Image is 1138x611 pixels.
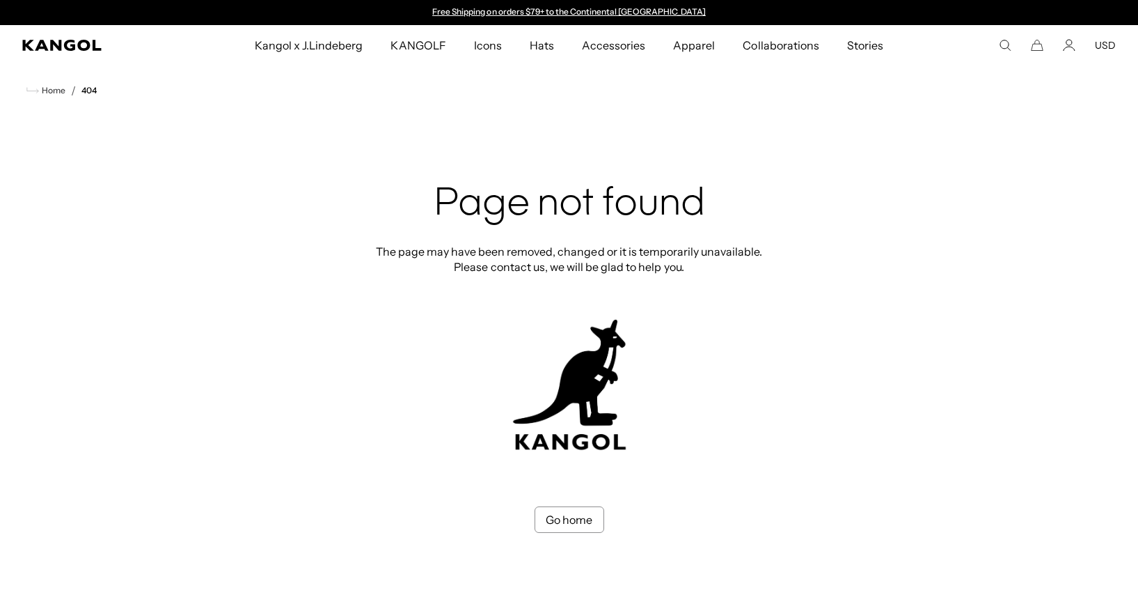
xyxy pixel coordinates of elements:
img: kangol-404-logo.jpg [510,319,629,451]
summary: Search here [999,39,1011,52]
a: Kangol x J.Lindeberg [241,25,377,65]
a: Accessories [568,25,659,65]
a: Apparel [659,25,729,65]
a: Hats [516,25,568,65]
span: Stories [847,25,883,65]
a: Free Shipping on orders $79+ to the Continental [GEOGRAPHIC_DATA] [432,6,706,17]
li: / [65,82,76,99]
a: 404 [81,86,97,95]
span: KANGOLF [390,25,445,65]
h2: Page not found [372,183,767,227]
slideshow-component: Announcement bar [426,7,713,18]
a: Collaborations [729,25,832,65]
span: Apparel [673,25,715,65]
span: Collaborations [743,25,819,65]
button: USD [1095,39,1116,52]
a: Home [26,84,65,97]
span: Accessories [582,25,645,65]
div: Announcement [426,7,713,18]
a: KANGOLF [377,25,459,65]
span: Kangol x J.Lindeberg [255,25,363,65]
div: 1 of 2 [426,7,713,18]
a: Account [1063,39,1075,52]
span: Hats [530,25,554,65]
a: Stories [833,25,897,65]
a: Kangol [22,40,168,51]
span: Icons [474,25,502,65]
p: The page may have been removed, changed or it is temporarily unavailable. Please contact us, we w... [372,244,767,274]
span: Home [39,86,65,95]
button: Cart [1031,39,1043,52]
a: Icons [460,25,516,65]
a: Go home [535,506,604,533]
